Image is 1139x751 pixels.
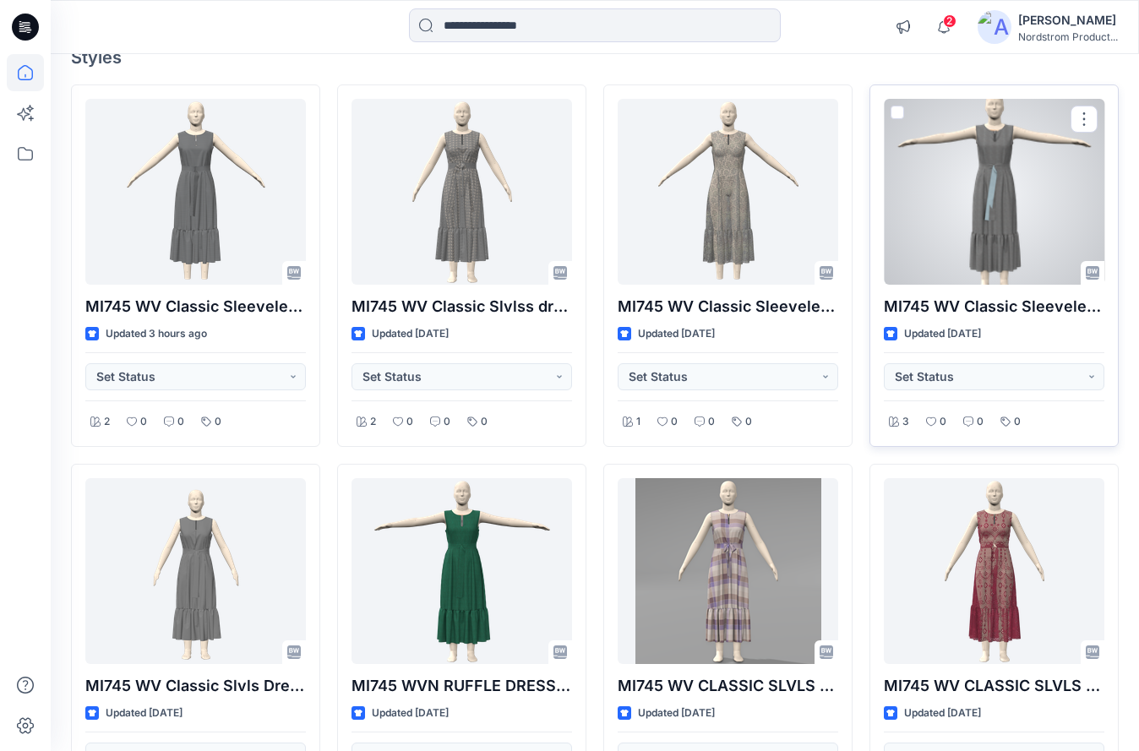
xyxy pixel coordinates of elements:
[372,705,449,722] p: Updated [DATE]
[904,325,981,343] p: Updated [DATE]
[85,99,306,285] a: MI745 WV Classic Sleeveless Dress LJ
[884,674,1104,698] p: MI745 WV CLASSIC SLVLS DR
[708,413,715,431] p: 0
[71,47,1119,68] h4: Styles
[904,705,981,722] p: Updated [DATE]
[106,705,183,722] p: Updated [DATE]
[372,325,449,343] p: Updated [DATE]
[444,413,450,431] p: 0
[618,295,838,318] p: MI745 WV Classic Sleeveless Dress JI
[638,325,715,343] p: Updated [DATE]
[370,413,376,431] p: 2
[352,478,572,664] a: MI745 WVN RUFFLE DRESS MU
[978,10,1011,44] img: avatar
[215,413,221,431] p: 0
[618,478,838,664] a: MI745 WV CLASSIC SLVLS DR FW
[884,99,1104,285] a: MI745 WV Classic Sleeveless Dress IH
[104,413,110,431] p: 2
[85,295,306,318] p: MI745 WV Classic Sleeveless Dress LJ
[671,413,678,431] p: 0
[884,478,1104,664] a: MI745 WV CLASSIC SLVLS DR
[745,413,752,431] p: 0
[1018,10,1118,30] div: [PERSON_NAME]
[884,295,1104,318] p: MI745 WV Classic Sleeveless Dress IH
[352,674,572,698] p: MI745 WVN RUFFLE DRESS MU
[352,99,572,285] a: MI745 WV Classic Slvlss dress RC
[940,413,946,431] p: 0
[943,14,956,28] span: 2
[177,413,184,431] p: 0
[481,413,488,431] p: 0
[977,413,984,431] p: 0
[352,295,572,318] p: MI745 WV Classic Slvlss dress RC
[85,674,306,698] p: MI745 WV Classic Slvls Dress MK
[106,325,207,343] p: Updated 3 hours ago
[406,413,413,431] p: 0
[638,705,715,722] p: Updated [DATE]
[618,674,838,698] p: MI745 WV CLASSIC SLVLS DR FW
[1018,30,1118,43] div: Nordstrom Product...
[902,413,909,431] p: 3
[636,413,640,431] p: 1
[140,413,147,431] p: 0
[85,478,306,664] a: MI745 WV Classic Slvls Dress MK
[1014,413,1021,431] p: 0
[618,99,838,285] a: MI745 WV Classic Sleeveless Dress JI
